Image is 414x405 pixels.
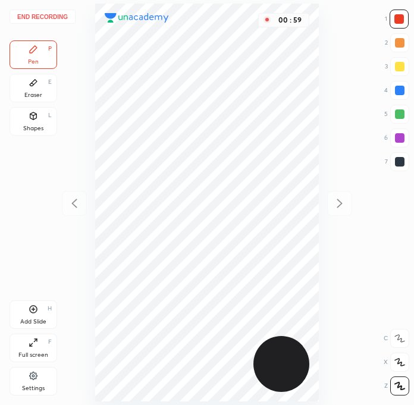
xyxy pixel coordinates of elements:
[28,59,39,65] div: Pen
[105,13,169,23] img: logo.38c385cc.svg
[24,92,42,98] div: Eraser
[18,352,48,358] div: Full screen
[48,112,52,118] div: L
[385,152,409,171] div: 7
[384,81,409,100] div: 4
[10,10,76,24] button: End recording
[385,10,409,29] div: 1
[48,79,52,85] div: E
[20,319,46,325] div: Add Slide
[48,306,52,312] div: H
[384,376,409,395] div: Z
[48,339,52,345] div: F
[48,46,52,52] div: P
[384,105,409,124] div: 5
[385,57,409,76] div: 3
[275,16,304,24] div: 00 : 59
[22,385,45,391] div: Settings
[384,329,409,348] div: C
[385,33,409,52] div: 2
[384,128,409,147] div: 6
[384,353,409,372] div: X
[23,125,43,131] div: Shapes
